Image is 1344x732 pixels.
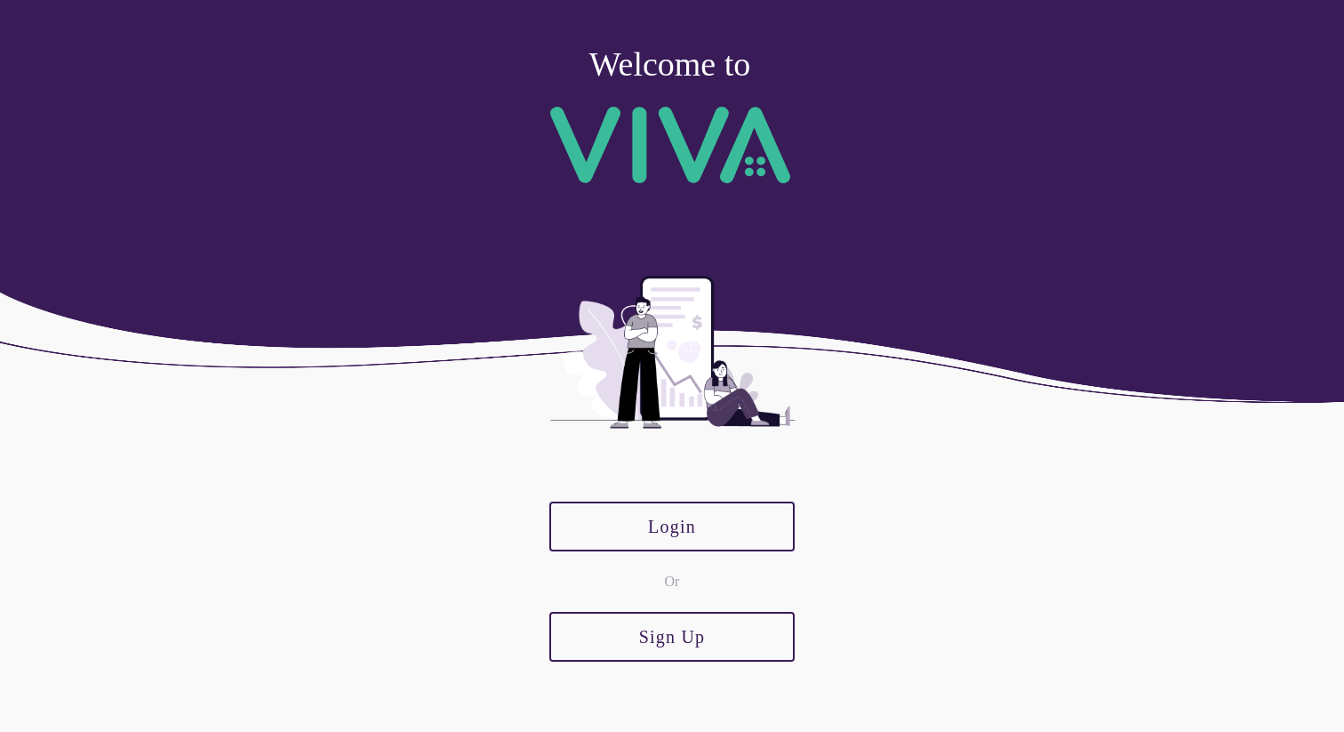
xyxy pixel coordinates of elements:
[548,502,796,551] a: Login
[548,219,796,486] img: entry
[549,502,795,551] ion-button: Login
[548,612,796,662] a: Sign Up
[549,612,795,662] ion-button: Sign Up
[665,574,680,589] ion-text: Or
[589,45,751,83] ion-text: Welcome to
